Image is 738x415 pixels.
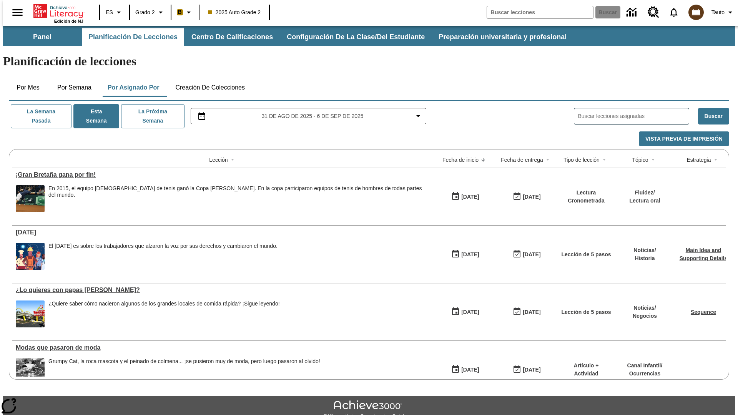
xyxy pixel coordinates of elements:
[82,28,184,46] button: Planificación de lecciones
[48,358,320,365] div: Grumpy Cat, la roca mascota y el peinado de colmena... ¡se pusieron muy de moda, pero luego pasar...
[691,309,716,315] a: Sequence
[3,54,735,68] h1: Planificación de lecciones
[33,3,83,19] a: Portada
[561,251,611,259] p: Lección de 5 pasos
[48,243,278,249] div: El [DATE] es sobre los trabajadores que alzaron la voz por sus derechos y cambiaron el mundo.
[135,8,155,17] span: Grado 2
[627,370,663,378] p: Ocurrencias
[3,28,573,46] div: Subbarra de navegación
[561,308,611,316] p: Lección de 5 pasos
[48,185,430,212] div: En 2015, el equipo británico de tenis ganó la Copa Davis. En la copa participaron equipos de teni...
[523,307,540,317] div: [DATE]
[461,250,479,259] div: [DATE]
[449,305,482,319] button: 07/26/25: Primer día en que estuvo disponible la lección
[16,185,45,212] img: Tenista británico Andy Murray extendiendo todo su cuerpo para alcanzar una pelota durante un part...
[523,365,540,375] div: [DATE]
[563,156,600,164] div: Tipo de lección
[169,78,251,97] button: Creación de colecciones
[479,155,488,164] button: Sort
[48,300,280,307] div: ¿Quiere saber cómo nacieron algunos de los grandes locales de comida rápida? ¡Sigue leyendo!
[132,5,168,19] button: Grado: Grado 2, Elige un grado
[523,250,540,259] div: [DATE]
[16,358,45,385] img: foto en blanco y negro de una chica haciendo girar unos hula-hulas en la década de 1950
[261,112,363,120] span: 31 de ago de 2025 - 6 de sep de 2025
[121,104,184,128] button: La próxima semana
[3,26,735,46] div: Subbarra de navegación
[48,358,320,385] div: Grumpy Cat, la roca mascota y el peinado de colmena... ¡se pusieron muy de moda, pero luego pasar...
[54,19,83,23] span: Edición de NJ
[9,78,47,97] button: Por mes
[48,243,278,270] div: El Día del Trabajo es sobre los trabajadores que alzaron la voz por sus derechos y cambiaron el m...
[632,156,648,164] div: Tópico
[16,300,45,327] img: Uno de los primeros locales de McDonald's, con el icónico letrero rojo y los arcos amarillos.
[48,300,280,327] div: ¿Quiere saber cómo nacieron algunos de los grandes locales de comida rápida? ¡Sigue leyendo!
[185,28,279,46] button: Centro de calificaciones
[510,362,543,377] button: 06/30/26: Último día en que podrá accederse la lección
[633,304,657,312] p: Noticias /
[106,8,113,17] span: ES
[622,2,643,23] a: Centro de información
[578,111,689,122] input: Buscar lecciones asignadas
[442,156,479,164] div: Fecha de inicio
[510,189,543,204] button: 09/07/25: Último día en que podrá accederse la lección
[629,197,660,205] p: Lectura oral
[708,5,738,19] button: Perfil/Configuración
[510,247,543,262] button: 09/07/25: Último día en que podrá accederse la lección
[16,229,430,236] div: Día del Trabajo
[449,247,482,262] button: 09/01/25: Primer día en que estuvo disponible la lección
[209,156,228,164] div: Lección
[102,5,127,19] button: Lenguaje: ES, Selecciona un idioma
[664,2,684,22] a: Notificaciones
[73,104,119,128] button: Esta semana
[281,28,431,46] button: Configuración de la clase/del estudiante
[684,2,708,22] button: Escoja un nuevo avatar
[461,307,479,317] div: [DATE]
[16,287,430,294] div: ¿Lo quieres con papas fritas?
[633,246,656,254] p: Noticias /
[461,365,479,375] div: [DATE]
[648,155,658,164] button: Sort
[16,171,430,178] div: ¡Gran Bretaña gana por fin!
[33,3,83,23] div: Portada
[16,344,430,351] div: Modas que pasaron de moda
[543,155,552,164] button: Sort
[16,171,430,178] a: ¡Gran Bretaña gana por fin!, Lecciones
[16,287,430,294] a: ¿Lo quieres con papas fritas?, Lecciones
[600,155,609,164] button: Sort
[174,5,196,19] button: Boost El color de la clase es anaranjado claro. Cambiar el color de la clase.
[228,155,237,164] button: Sort
[461,192,479,202] div: [DATE]
[561,189,611,205] p: Lectura Cronometrada
[643,2,664,23] a: Centro de recursos, Se abrirá en una pestaña nueva.
[414,111,423,121] svg: Collapse Date Range Filter
[627,362,663,370] p: Canal Infantil /
[432,28,573,46] button: Preparación universitaria y profesional
[639,131,729,146] button: Vista previa de impresión
[16,229,430,236] a: Día del Trabajo, Lecciones
[561,362,611,378] p: Artículo + Actividad
[698,108,729,124] button: Buscar
[633,254,656,262] p: Historia
[4,28,81,46] button: Panel
[194,111,423,121] button: Seleccione el intervalo de fechas opción del menú
[629,189,660,197] p: Fluidez /
[501,156,543,164] div: Fecha de entrega
[6,1,29,24] button: Abrir el menú lateral
[688,5,704,20] img: avatar image
[16,243,45,270] img: una pancarta con fondo azul muestra la ilustración de una fila de diferentes hombres y mujeres co...
[449,362,482,377] button: 07/19/25: Primer día en que estuvo disponible la lección
[48,185,430,198] div: En 2015, el equipo [DEMOGRAPHIC_DATA] de tenis ganó la Copa [PERSON_NAME]. En la copa participaro...
[16,344,430,351] a: Modas que pasaron de moda, Lecciones
[686,156,711,164] div: Estrategia
[633,312,657,320] p: Negocios
[523,192,540,202] div: [DATE]
[208,8,261,17] span: 2025 Auto Grade 2
[101,78,166,97] button: Por asignado por
[11,104,71,128] button: La semana pasada
[711,8,725,17] span: Tauto
[51,78,98,97] button: Por semana
[178,7,182,17] span: B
